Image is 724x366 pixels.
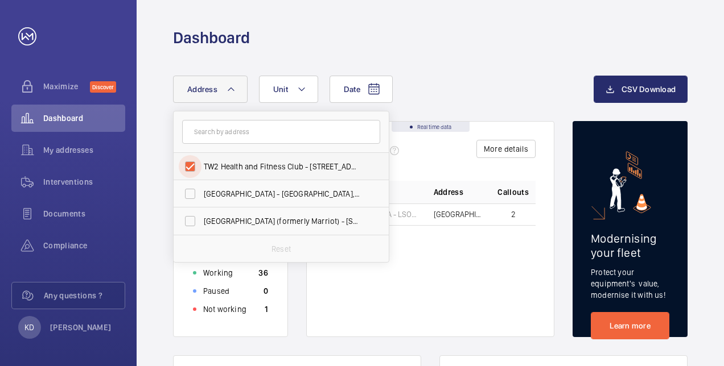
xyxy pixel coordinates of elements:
p: Working [203,267,233,278]
button: More details [476,140,536,158]
span: Callouts [497,186,529,198]
p: Reset [271,243,291,255]
span: Dashboard [43,113,125,124]
p: Paused [203,285,229,297]
span: 2 [511,210,516,218]
p: 1 [265,303,268,315]
span: Unit [273,85,288,94]
button: Address [173,76,248,103]
span: [GEOGRAPHIC_DATA] (formerly Marriot) - [STREET_ADDRESS][PERSON_NAME] [204,215,360,227]
span: Date [344,85,360,94]
span: 1A - LSOUTH (MRL) [384,210,420,218]
p: KD [24,322,34,333]
button: Unit [259,76,318,103]
h1: Dashboard [173,27,250,48]
p: Not working [203,303,246,315]
div: Real time data [392,122,470,132]
h2: Modernising your fleet [591,231,669,260]
span: Documents [43,208,125,219]
img: marketing-card.svg [610,151,651,213]
span: Interventions [43,176,125,188]
p: [PERSON_NAME] [50,322,112,333]
span: Address [434,186,463,198]
span: My addresses [43,144,125,156]
p: Protect your equipment's value, modernise it with us! [591,267,669,301]
span: Discover [90,81,116,93]
a: Learn more [591,312,669,339]
span: TW2 Health and Fitness Club - [STREET_ADDRESS][PERSON_NAME] [204,161,360,172]
span: CSV Download [622,85,676,94]
span: [GEOGRAPHIC_DATA] - [GEOGRAPHIC_DATA], [GEOGRAPHIC_DATA] 7BA [204,188,360,199]
p: 0 [264,285,268,297]
input: Search by address [182,120,380,144]
span: [GEOGRAPHIC_DATA] - [GEOGRAPHIC_DATA] [434,210,484,218]
p: 36 [258,267,268,278]
span: Compliance [43,240,125,251]
span: Maximize [43,81,90,92]
button: CSV Download [594,76,688,103]
span: Any questions ? [44,290,125,301]
button: Date [330,76,393,103]
span: Address [187,85,217,94]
